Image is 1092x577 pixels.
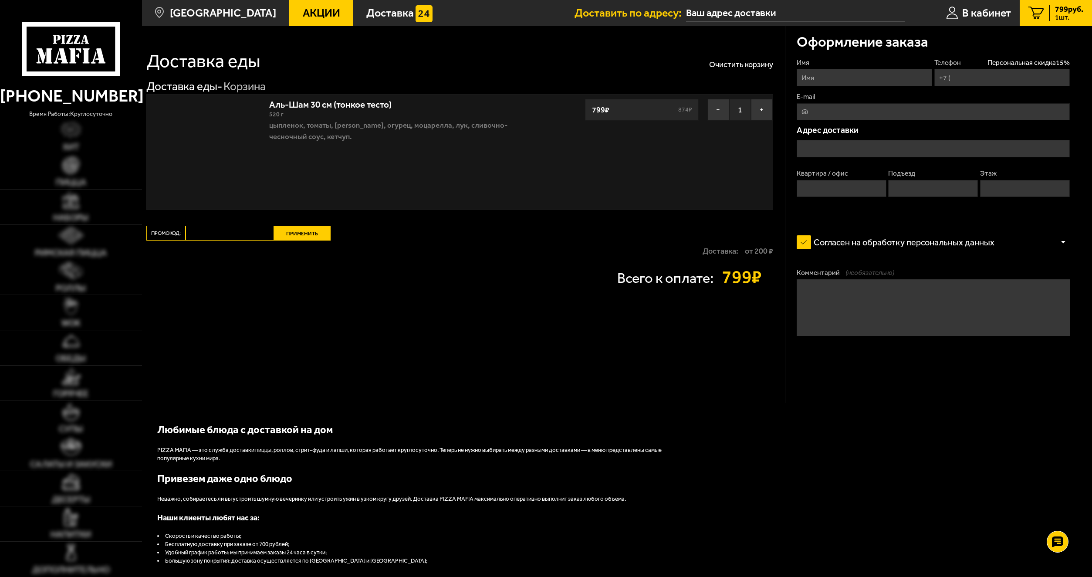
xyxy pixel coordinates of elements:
[617,271,713,285] p: Всего к оплате:
[56,354,86,363] span: Обеды
[170,7,276,18] span: [GEOGRAPHIC_DATA]
[53,214,88,222] span: Наборы
[146,80,222,93] a: Доставка еды-
[157,532,680,540] li: Скорость и качество работы;
[797,126,1070,135] p: Адрес доставки
[274,226,331,241] button: Применить
[53,390,88,398] span: Горячее
[269,119,541,142] p: цыпленок, томаты, [PERSON_NAME], огурец, моцарелла, лук, сливочно-чесночный соус, кетчуп.
[934,58,1070,68] label: Телефон
[59,425,83,434] span: Супы
[729,99,751,121] span: 1
[303,7,340,18] span: Акции
[686,5,904,21] span: Ленинградская область, Всеволожский район, Мурино, Воронцовский бульвар, 14к3
[797,268,1070,278] label: Комментарий
[676,107,694,113] s: 874 ₽
[157,472,292,485] b: Привезем даже одно блюдо
[416,5,433,22] img: 15daf4d41897b9f0e9f617042186c801.svg
[157,495,680,503] p: Неважно, собираетесь ли вы устроить шумную вечеринку или устроить ужин в узком кругу друзей. Дост...
[797,69,932,86] input: Имя
[987,58,1070,68] span: Персональная скидка 15 %
[980,169,1070,178] label: Этаж
[797,35,928,49] h3: Оформление заказа
[35,249,107,258] span: Римская пицца
[797,58,932,68] label: Имя
[797,92,1070,102] label: E-mail
[707,99,729,121] button: −
[146,52,260,71] h1: Доставка еды
[56,178,86,187] span: Пицца
[797,169,886,178] label: Квартира / офис
[157,446,680,463] p: PIZZA MAFIA — это служба доставки пиццы, роллов, стрит-фуда и лапши, которая работает круглосуточ...
[142,26,785,403] div: 0
[962,7,1011,18] span: В кабинет
[32,566,110,574] span: Дополнительно
[52,496,90,504] span: Десерты
[366,7,414,18] span: Доставка
[934,69,1070,86] input: +7 (
[797,103,1070,120] input: @
[157,540,680,549] li: Бесплатную доставку при заказе от 700 рублей;
[56,284,86,293] span: Роллы
[157,557,680,565] li: Большую зону покрытия: доставка осуществляется по [GEOGRAPHIC_DATA] и [GEOGRAPHIC_DATA];
[157,513,260,523] span: Наши клиенты любят нас за:
[888,169,978,178] label: Подъезд
[51,530,91,539] span: Напитки
[703,247,738,255] p: Доставка:
[751,99,773,121] button: +
[30,460,112,469] span: Салаты и закуски
[1055,5,1083,13] span: 799 руб.
[745,247,773,255] strong: от 200 ₽
[1055,14,1083,21] span: 1 шт.
[63,143,79,152] span: Хит
[157,549,680,557] li: Удобный график работы: мы принимаем заказы 24 часа в сутки;
[722,268,773,286] strong: 799 ₽
[269,111,284,118] span: 520 г
[575,7,686,18] span: Доставить по адресу:
[845,268,894,278] span: (необязательно)
[61,319,81,328] span: WOK
[269,95,403,110] a: Аль-Шам 30 см (тонкое тесто)
[157,424,333,436] b: Любимые блюда с доставкой на дом
[709,61,773,68] button: Очистить корзину
[797,231,1006,254] label: Согласен на обработку персональных данных
[146,226,186,241] label: Промокод:
[223,79,266,94] div: Корзина
[686,5,904,21] input: Ваш адрес доставки
[590,102,612,118] strong: 799 ₽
